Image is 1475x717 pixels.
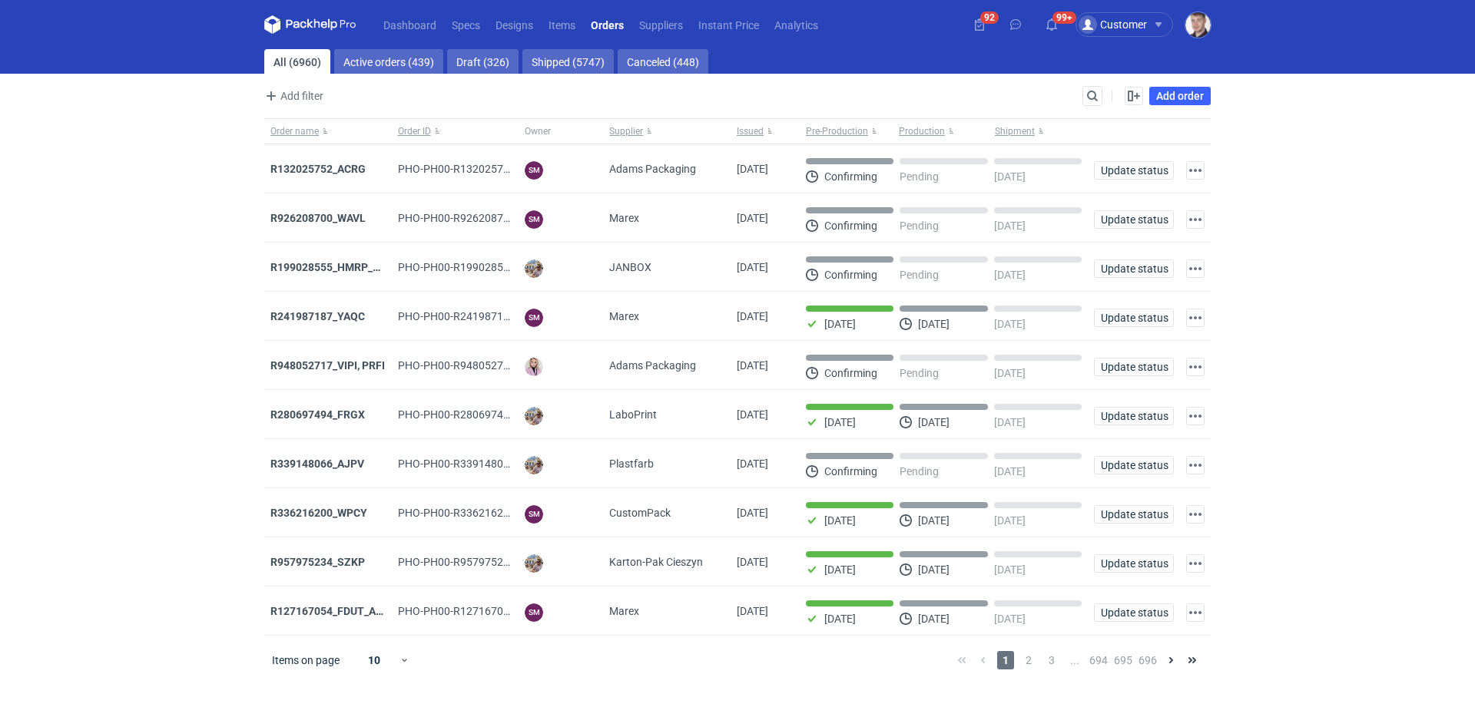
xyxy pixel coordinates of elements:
span: 10/09/2025 [737,310,768,322]
span: PHO-PH00-R336216200_WPCY [398,507,549,519]
button: Actions [1186,210,1205,229]
span: 1 [997,651,1014,669]
p: Confirming [824,465,877,477]
p: Pending [900,465,939,477]
div: Adams Packaging [603,144,731,193]
div: Marex [603,193,731,243]
span: 694 [1089,651,1108,669]
span: PHO-PH00-R127167054_FDUT_ACTL [398,605,577,617]
p: Confirming [824,220,877,232]
span: Production [899,125,945,137]
button: Update status [1094,259,1174,278]
a: Specs [444,15,488,34]
a: Active orders (439) [334,49,443,74]
span: PHO-PH00-R132025752_ACRG [398,163,549,175]
a: Add order [1149,87,1211,105]
p: [DATE] [918,416,950,428]
span: PHO-PH00-R926208700_WAVL [398,212,549,224]
a: Suppliers [631,15,691,34]
figcaption: SM [525,603,543,622]
p: [DATE] [994,613,1026,625]
span: Items on page [272,653,340,668]
span: Update status [1101,411,1167,421]
span: Shipment [995,125,1035,137]
span: Karton-Pak Cieszyn [609,554,703,570]
a: Orders [583,15,631,34]
button: Actions [1186,358,1205,376]
button: Update status [1094,603,1174,622]
span: Add filter [262,87,323,105]
span: Marex [609,309,639,324]
button: Add filter [261,87,324,105]
button: Actions [1186,505,1205,524]
div: Marex [603,292,731,341]
div: LaboPrint [603,390,731,439]
div: Plastfarb [603,439,731,488]
button: Actions [1186,259,1205,278]
span: CustomPack [609,505,671,520]
span: Issued [737,125,764,137]
p: [DATE] [824,563,856,576]
a: R339148066_AJPV [270,458,364,470]
span: 2 [1020,651,1037,669]
span: Order ID [398,125,431,137]
div: Karton-Pak Cieszyn [603,537,731,586]
a: Draft (326) [447,49,519,74]
span: Marex [609,603,639,619]
span: Update status [1101,509,1167,520]
figcaption: SM [525,210,543,229]
span: 3 [1043,651,1060,669]
span: PHO-PH00-R339148066_AJPV [398,458,547,470]
a: Instant Price [691,15,767,34]
button: Order name [264,119,392,144]
div: Maciej Sikora [1185,12,1211,38]
a: R127167054_FDUT_ACTL [270,605,396,617]
button: Update status [1094,358,1174,376]
span: Adams Packaging [609,358,696,373]
span: Supplier [609,125,643,137]
span: Order name [270,125,319,137]
span: 11/09/2025 [737,212,768,224]
strong: R336216200_WPCY [270,507,367,519]
span: LaboPrint [609,407,657,422]
button: Production [896,119,992,144]
p: Confirming [824,269,877,281]
strong: R241987187_YAQC [270,310,365,322]
div: Adams Packaging [603,341,731,390]
input: Search [1083,87,1132,105]
button: Order ID [392,119,519,144]
p: Pending [900,170,939,183]
span: Pre-Production [806,125,868,137]
span: 695 [1114,651,1132,669]
button: Actions [1186,407,1205,425]
p: [DATE] [994,416,1026,428]
button: Supplier [603,119,731,144]
a: Shipped (5747) [522,49,614,74]
p: Confirming [824,170,877,183]
figcaption: SM [525,161,543,180]
button: Actions [1186,456,1205,474]
p: [DATE] [994,367,1026,379]
a: R957975234_SZKP [270,556,365,568]
span: Update status [1101,214,1167,225]
button: Pre-Production [800,119,896,144]
button: Update status [1094,554,1174,573]
button: 99+ [1039,12,1064,37]
p: [DATE] [824,416,856,428]
p: [DATE] [994,514,1026,527]
p: Pending [900,269,939,281]
span: Update status [1101,607,1167,618]
p: [DATE] [994,563,1026,576]
p: [DATE] [994,318,1026,330]
span: PHO-PH00-R280697494_FRGX [398,408,548,421]
span: Update status [1101,558,1167,569]
p: [DATE] [994,269,1026,281]
span: Update status [1101,263,1167,274]
a: All (6960) [264,49,330,74]
p: [DATE] [918,514,950,527]
a: Dashboard [376,15,444,34]
button: Update status [1094,309,1174,327]
span: Update status [1101,165,1167,176]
